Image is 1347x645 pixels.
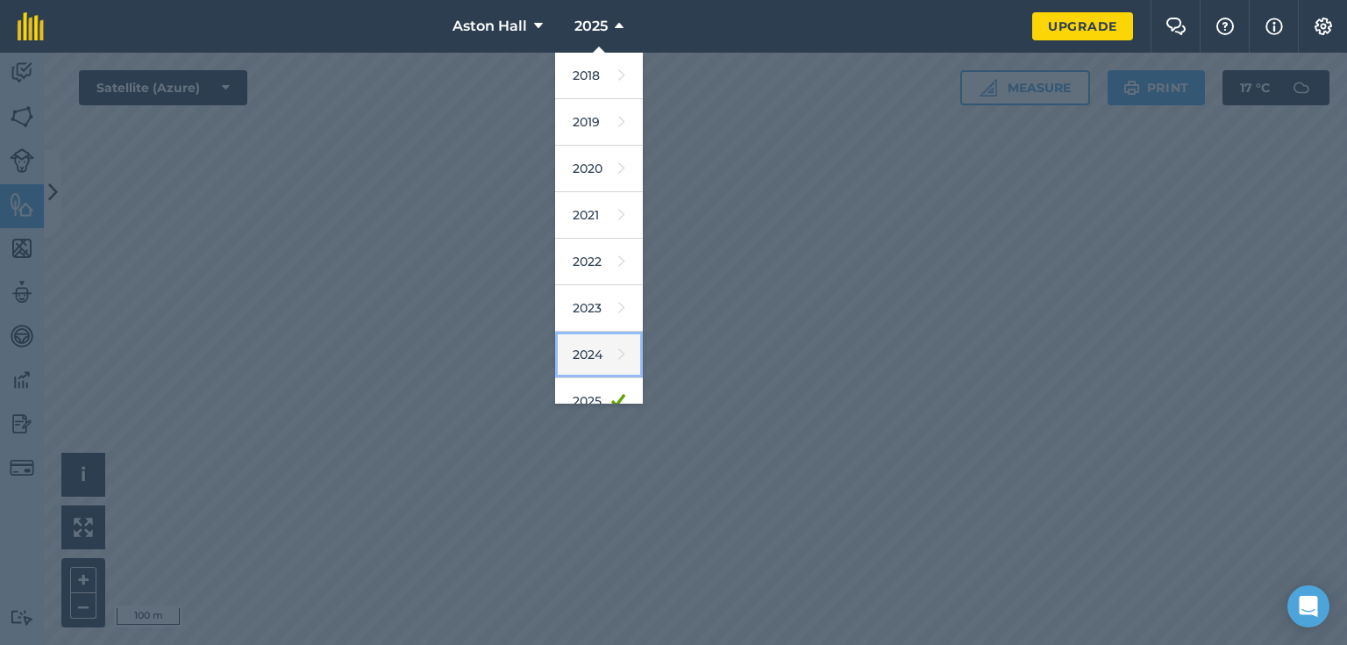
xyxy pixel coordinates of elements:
[555,53,643,99] a: 2018
[1265,16,1283,37] img: svg+xml;base64,PHN2ZyB4bWxucz0iaHR0cDovL3d3dy53My5vcmcvMjAwMC9zdmciIHdpZHRoPSIxNyIgaGVpZ2h0PSIxNy...
[1287,585,1329,627] div: Open Intercom Messenger
[1032,12,1133,40] a: Upgrade
[18,12,44,40] img: fieldmargin Logo
[555,332,643,378] a: 2024
[555,285,643,332] a: 2023
[555,99,643,146] a: 2019
[555,378,643,425] a: 2025
[453,16,527,37] span: Aston Hall
[1165,18,1187,35] img: Two speech bubbles overlapping with the left bubble in the forefront
[555,239,643,285] a: 2022
[1215,18,1236,35] img: A question mark icon
[555,192,643,239] a: 2021
[1313,18,1334,35] img: A cog icon
[574,16,608,37] span: 2025
[555,146,643,192] a: 2020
